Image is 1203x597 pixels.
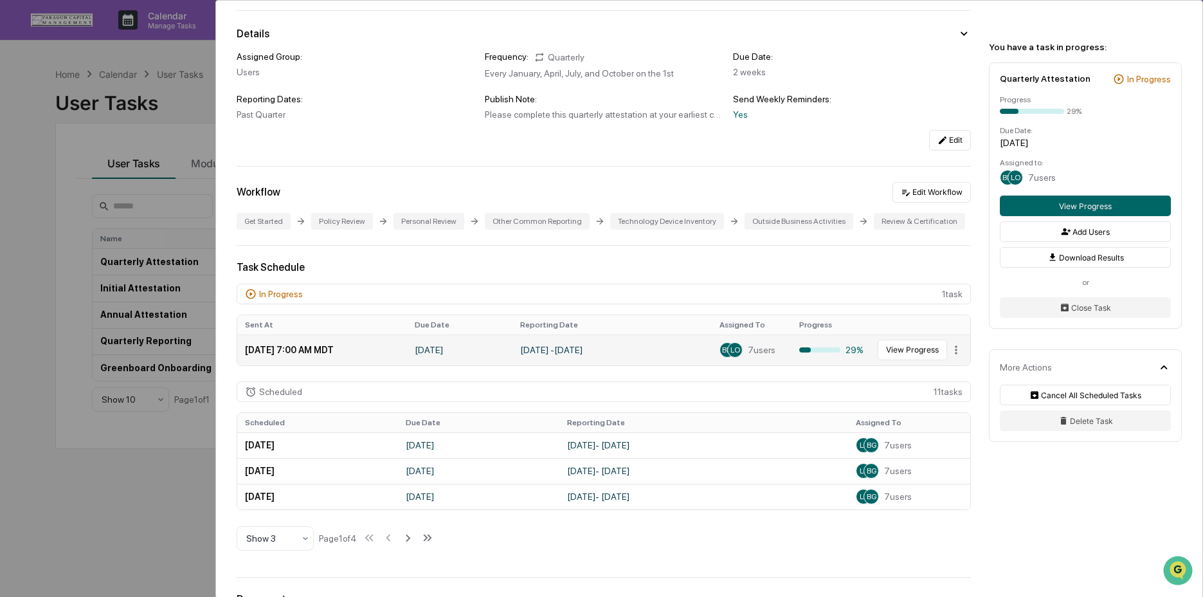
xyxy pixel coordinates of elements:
[259,387,302,397] div: Scheduled
[712,315,791,335] th: Assigned To
[878,340,947,360] button: View Progress
[1000,95,1171,104] div: Progress
[892,182,971,203] button: Edit Workflow
[1000,362,1052,372] div: More Actions
[1162,555,1197,589] iframe: Open customer support
[874,213,965,230] div: Review & Certification
[791,315,871,335] th: Progress
[237,315,407,335] th: Sent At
[860,466,868,475] span: LR
[1000,247,1171,268] button: Download Results
[559,432,848,458] td: [DATE] - [DATE]
[237,186,280,198] div: Workflow
[311,213,373,230] div: Policy Review
[44,111,163,122] div: We're available if you need us!
[733,94,971,104] div: Send Weekly Reminders:
[722,345,733,354] span: BM
[398,413,559,432] th: Due Date
[1000,297,1171,318] button: Close Task
[319,533,357,544] div: Page 1 of 4
[13,27,234,48] p: How can we help?
[867,492,876,501] span: BG
[867,466,876,475] span: BG
[26,162,83,175] span: Preclearance
[485,51,529,63] div: Frequency:
[407,315,512,335] th: Due Date
[237,484,399,510] td: [DATE]
[884,491,912,502] span: 7 users
[237,432,399,458] td: [DATE]
[44,98,211,111] div: Start new chat
[1000,278,1171,287] div: or
[867,441,876,450] span: BG
[398,458,559,484] td: [DATE]
[237,109,475,120] div: Past Quarter
[13,163,23,174] div: 🖐️
[799,345,864,355] div: 29%
[13,188,23,198] div: 🔎
[237,458,399,484] td: [DATE]
[219,102,234,118] button: Start new chat
[733,51,971,62] div: Due Date:
[1000,126,1171,135] div: Due Date:
[1000,138,1171,148] div: [DATE]
[559,458,848,484] td: [DATE] - [DATE]
[745,213,853,230] div: Outside Business Activities
[1127,74,1171,84] div: In Progress
[88,157,165,180] a: 🗄️Attestations
[237,51,475,62] div: Assigned Group:
[929,130,971,151] button: Edit
[485,68,723,78] div: Every January, April, July, and October on the 1st
[8,157,88,180] a: 🖐️Preclearance
[733,109,971,120] div: Yes
[237,381,971,402] div: 11 task s
[1000,385,1171,405] button: Cancel All Scheduled Tasks
[1000,221,1171,242] button: Add Users
[106,162,159,175] span: Attestations
[398,484,559,510] td: [DATE]
[860,492,868,501] span: LR
[559,484,848,510] td: [DATE] - [DATE]
[1067,107,1081,116] div: 29%
[485,94,723,104] div: Publish Note:
[26,187,81,199] span: Data Lookup
[398,432,559,458] td: [DATE]
[128,218,156,228] span: Pylon
[237,67,475,77] div: Users
[884,440,912,450] span: 7 users
[730,345,740,354] span: LO
[237,413,399,432] th: Scheduled
[512,315,712,335] th: Reporting Date
[1002,173,1013,182] span: BM
[534,51,584,63] div: Quarterly
[237,335,407,365] td: [DATE] 7:00 AM MDT
[1000,410,1171,431] button: Delete Task
[733,67,971,77] div: 2 weeks
[91,217,156,228] a: Powered byPylon
[610,213,724,230] div: Technology Device Inventory
[559,413,848,432] th: Reporting Date
[237,94,475,104] div: Reporting Dates:
[1028,172,1056,183] span: 7 users
[1000,158,1171,167] div: Assigned to:
[8,181,86,205] a: 🔎Data Lookup
[237,284,971,304] div: 1 task
[393,213,464,230] div: Personal Review
[512,335,712,365] td: [DATE] - [DATE]
[13,98,36,122] img: 1746055101610-c473b297-6a78-478c-a979-82029cc54cd1
[1011,173,1020,182] span: LO
[485,109,723,120] div: Please complete this quarterly attestation at your earliest conveniance.
[1000,73,1090,84] div: Quarterly Attestation
[485,213,590,230] div: Other Common Reporting
[989,42,1182,52] div: You have a task in progress:
[237,213,291,230] div: Get Started
[237,261,971,273] div: Task Schedule
[1000,196,1171,216] button: View Progress
[848,413,970,432] th: Assigned To
[860,441,868,450] span: LR
[259,289,303,299] div: In Progress
[407,335,512,365] td: [DATE]
[237,28,269,40] div: Details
